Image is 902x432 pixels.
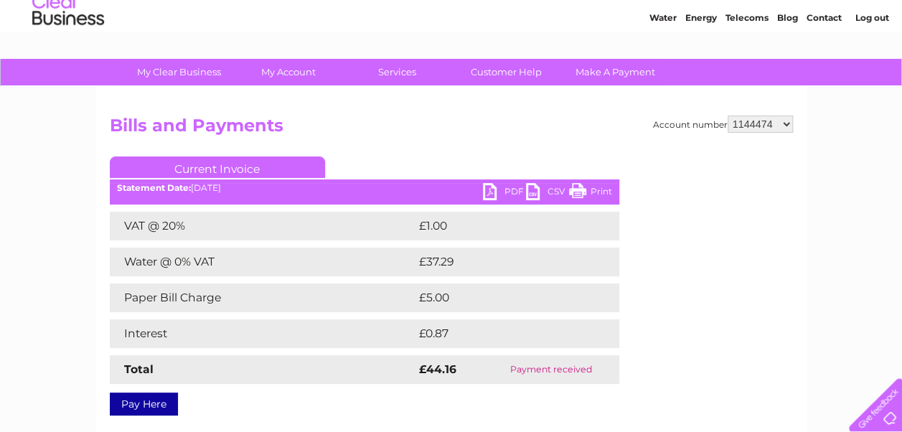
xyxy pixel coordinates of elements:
[117,182,191,193] b: Statement Date:
[483,183,526,204] a: PDF
[807,61,842,72] a: Contact
[569,183,612,204] a: Print
[419,362,456,376] strong: £44.16
[110,156,325,178] a: Current Invoice
[483,355,619,384] td: Payment received
[447,59,565,85] a: Customer Help
[649,61,677,72] a: Water
[338,59,456,85] a: Services
[32,37,105,81] img: logo.png
[415,248,590,276] td: £37.29
[110,283,415,312] td: Paper Bill Charge
[653,116,793,133] div: Account number
[110,248,415,276] td: Water @ 0% VAT
[110,393,178,415] a: Pay Here
[113,8,791,70] div: Clear Business is a trading name of Verastar Limited (registered in [GEOGRAPHIC_DATA] No. 3667643...
[556,59,675,85] a: Make A Payment
[685,61,717,72] a: Energy
[631,7,730,25] a: 0333 014 3131
[110,183,619,193] div: [DATE]
[229,59,347,85] a: My Account
[415,283,586,312] td: £5.00
[855,61,888,72] a: Log out
[415,319,586,348] td: £0.87
[120,59,238,85] a: My Clear Business
[415,212,585,240] td: £1.00
[725,61,769,72] a: Telecoms
[110,212,415,240] td: VAT @ 20%
[124,362,154,376] strong: Total
[110,116,793,143] h2: Bills and Payments
[110,319,415,348] td: Interest
[777,61,798,72] a: Blog
[526,183,569,204] a: CSV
